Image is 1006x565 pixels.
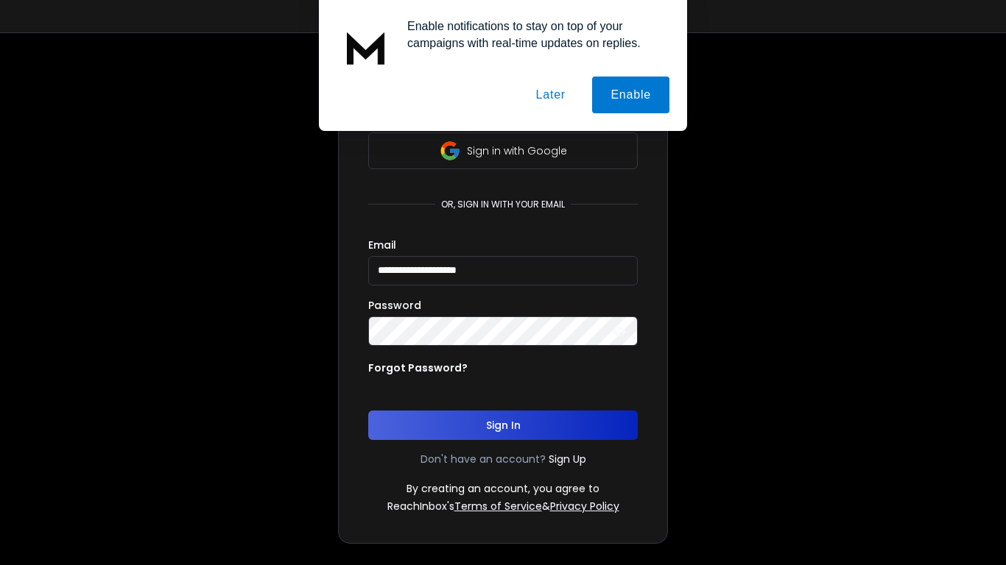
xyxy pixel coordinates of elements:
[435,199,571,210] p: or, sign in with your email
[368,240,396,250] label: Email
[517,77,583,113] button: Later
[387,499,619,514] p: ReachInbox's &
[454,499,542,514] a: Terms of Service
[395,18,669,51] div: Enable notifications to stay on top of your campaigns with real-time updates on replies.
[549,452,586,466] a: Sign Up
[368,360,468,375] p: Forgot Password?
[421,452,546,466] p: Don't have an account?
[407,481,599,496] p: By creating an account, you agree to
[368,411,638,440] button: Sign In
[550,499,619,514] a: Privacy Policy
[368,300,421,310] label: Password
[592,77,669,113] button: Enable
[467,143,567,158] p: Sign in with Google
[368,132,638,169] button: Sign in with Google
[337,18,395,77] img: notification icon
